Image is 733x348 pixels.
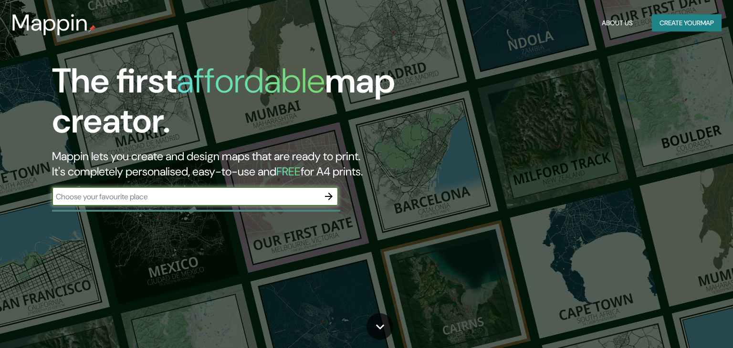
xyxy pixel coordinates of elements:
[52,149,419,179] h2: Mappin lets you create and design maps that are ready to print. It's completely personalised, eas...
[52,191,319,202] input: Choose your favourite place
[88,25,96,32] img: mappin-pin
[276,164,301,179] h5: FREE
[652,14,722,32] button: Create yourmap
[11,10,88,36] h3: Mappin
[177,59,325,103] h1: affordable
[52,61,419,149] h1: The first map creator.
[598,14,637,32] button: About Us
